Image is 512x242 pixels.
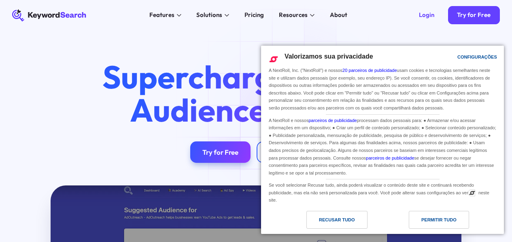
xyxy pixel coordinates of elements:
[448,6,500,24] a: Try for Free
[149,11,174,20] div: Features
[443,51,463,65] a: Configurações
[267,115,498,178] div: A NextRoll e nossos processam dados pessoais para: ● Armazenar e/ou acessar informações em um dis...
[266,211,382,233] a: Recusar tudo
[421,215,457,224] div: Permitir Tudo
[366,156,414,160] a: parceiros de publicidade
[244,11,264,20] div: Pricing
[267,179,498,205] div: Se você selecionar Recusar tudo, ainda poderá visualizar o conteúdo deste site e continuará receb...
[308,118,357,123] a: parceiros de publicidade
[457,53,497,61] div: Configurações
[325,9,352,21] a: About
[319,215,355,224] div: Recusar tudo
[382,211,499,233] a: Permitir Tudo
[240,9,269,21] a: Pricing
[89,61,423,126] h1: Supercharge Your Ad Audiences
[410,6,444,24] a: Login
[267,66,498,112] div: A NextRoll, Inc. ("NextRoll") e nossos usam cookies e tecnologias semelhantes neste site e utiliz...
[279,11,308,20] div: Resources
[202,148,238,156] div: Try for Free
[285,53,373,60] span: Valorizamos sua privacidade
[342,68,397,73] a: 20 parceiros de publicidade
[457,11,491,19] div: Try for Free
[196,11,222,20] div: Solutions
[190,141,251,163] a: Try for Free
[330,11,347,20] div: About
[419,11,434,19] div: Login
